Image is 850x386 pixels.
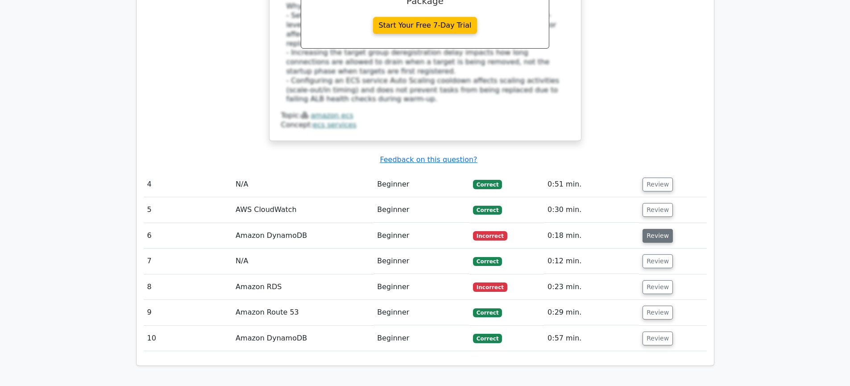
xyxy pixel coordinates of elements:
[373,223,469,249] td: Beginner
[373,326,469,351] td: Beginner
[643,203,673,217] button: Review
[144,300,232,325] td: 9
[380,155,477,164] a: Feedback on this question?
[544,274,639,300] td: 0:23 min.
[313,120,357,129] a: ecs services
[232,172,373,197] td: N/A
[232,197,373,223] td: AWS CloudWatch
[232,249,373,274] td: N/A
[643,280,673,294] button: Review
[144,249,232,274] td: 7
[144,274,232,300] td: 8
[144,197,232,223] td: 5
[473,308,502,317] span: Correct
[544,249,639,274] td: 0:12 min.
[144,223,232,249] td: 6
[473,257,502,266] span: Correct
[473,231,507,240] span: Incorrect
[232,223,373,249] td: Amazon DynamoDB
[544,300,639,325] td: 0:29 min.
[232,274,373,300] td: Amazon RDS
[544,223,639,249] td: 0:18 min.
[544,326,639,351] td: 0:57 min.
[544,197,639,223] td: 0:30 min.
[643,178,673,191] button: Review
[643,306,673,320] button: Review
[232,300,373,325] td: Amazon Route 53
[643,254,673,268] button: Review
[473,180,502,189] span: Correct
[544,172,639,197] td: 0:51 min.
[232,326,373,351] td: Amazon DynamoDB
[373,172,469,197] td: Beginner
[373,300,469,325] td: Beginner
[311,111,353,120] a: amazon ecs
[373,17,477,34] a: Start Your Free 7-Day Trial
[643,332,673,345] button: Review
[373,274,469,300] td: Beginner
[643,229,673,243] button: Review
[373,249,469,274] td: Beginner
[373,197,469,223] td: Beginner
[473,282,507,291] span: Incorrect
[144,172,232,197] td: 4
[144,326,232,351] td: 10
[473,206,502,215] span: Correct
[473,334,502,343] span: Correct
[281,111,569,120] div: Topic:
[281,120,569,130] div: Concept:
